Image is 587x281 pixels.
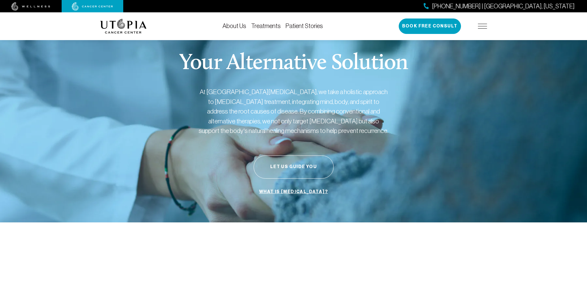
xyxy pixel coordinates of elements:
[399,19,461,34] button: Book Free Consult
[72,2,113,11] img: cancer center
[11,2,50,11] img: wellness
[258,186,329,198] a: What is [MEDICAL_DATA]?
[478,24,487,29] img: icon-hamburger
[432,2,575,11] span: [PHONE_NUMBER] | [GEOGRAPHIC_DATA], [US_STATE]
[100,19,147,34] img: logo
[222,23,246,29] a: About Us
[424,2,575,11] a: [PHONE_NUMBER] | [GEOGRAPHIC_DATA], [US_STATE]
[198,87,389,136] p: At [GEOGRAPHIC_DATA][MEDICAL_DATA], we take a holistic approach to [MEDICAL_DATA] treatment, inte...
[251,23,281,29] a: Treatments
[179,52,408,75] p: Your Alternative Solution
[254,155,334,179] button: Let Us Guide You
[286,23,323,29] a: Patient Stories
